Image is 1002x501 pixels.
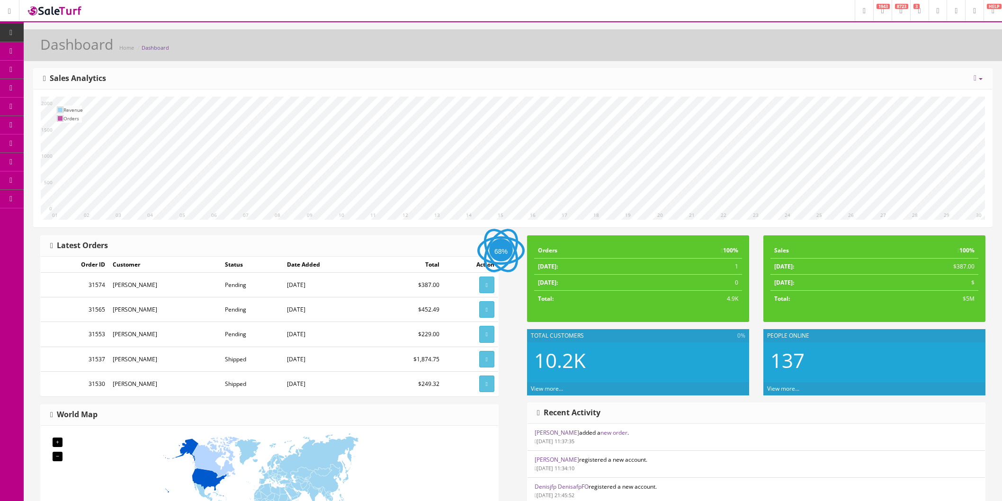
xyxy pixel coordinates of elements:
[770,242,872,259] td: Sales
[872,242,978,259] td: 100%
[371,273,443,297] td: $387.00
[371,257,443,273] td: Total
[41,347,109,371] td: 31537
[63,106,83,114] td: Revenue
[221,257,283,273] td: Status
[895,4,908,9] span: 8723
[534,349,742,371] h2: 10.2K
[41,371,109,396] td: 31530
[535,429,579,437] a: [PERSON_NAME]
[770,349,978,371] h2: 137
[535,492,574,499] small: [DATE] 21:45:52
[872,259,978,275] td: $387.00
[283,273,371,297] td: [DATE]
[528,450,985,478] li: registered a new account.
[538,262,558,270] strong: [DATE]:
[283,347,371,371] td: [DATE]
[109,322,221,347] td: [PERSON_NAME]
[27,4,83,17] img: SaleTurf
[535,483,589,491] a: Denisjfp DenisafpFO
[119,44,134,51] a: Home
[538,295,554,303] strong: Total:
[527,329,749,342] div: Total Customers
[528,424,985,451] li: added a .
[283,322,371,347] td: [DATE]
[535,438,574,445] small: [DATE] 11:37:35
[600,429,627,437] a: new order
[763,329,985,342] div: People Online
[371,347,443,371] td: $1,874.75
[371,297,443,322] td: $452.49
[774,262,794,270] strong: [DATE]:
[644,291,742,307] td: 4.9K
[872,275,978,291] td: $
[43,74,106,83] h3: Sales Analytics
[50,411,98,419] h3: World Map
[283,297,371,322] td: [DATE]
[767,385,799,393] a: View more...
[221,322,283,347] td: Pending
[63,114,83,123] td: Orders
[774,295,790,303] strong: Total:
[53,452,63,461] div: −
[443,257,498,273] td: Action
[737,331,745,340] span: 0%
[109,297,221,322] td: [PERSON_NAME]
[221,297,283,322] td: Pending
[50,242,108,250] h3: Latest Orders
[534,242,644,259] td: Orders
[872,291,978,307] td: $5M
[774,278,794,286] strong: [DATE]:
[535,465,574,472] small: [DATE] 11:34:10
[531,385,563,393] a: View more...
[283,257,371,273] td: Date Added
[221,371,283,396] td: Shipped
[877,4,890,9] span: 1943
[109,257,221,273] td: Customer
[41,273,109,297] td: 31574
[371,322,443,347] td: $229.00
[535,456,579,464] a: [PERSON_NAME]
[644,242,742,259] td: 100%
[109,371,221,396] td: [PERSON_NAME]
[283,371,371,396] td: [DATE]
[537,409,600,417] h3: Recent Activity
[987,4,1002,9] span: HELP
[644,275,742,291] td: 0
[53,438,63,447] div: +
[221,347,283,371] td: Shipped
[913,4,920,9] span: 3
[109,347,221,371] td: [PERSON_NAME]
[41,257,109,273] td: Order ID
[109,273,221,297] td: [PERSON_NAME]
[221,273,283,297] td: Pending
[142,44,169,51] a: Dashboard
[538,278,558,286] strong: [DATE]:
[40,36,113,52] h1: Dashboard
[41,322,109,347] td: 31553
[371,371,443,396] td: $249.32
[644,259,742,275] td: 1
[41,297,109,322] td: 31565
